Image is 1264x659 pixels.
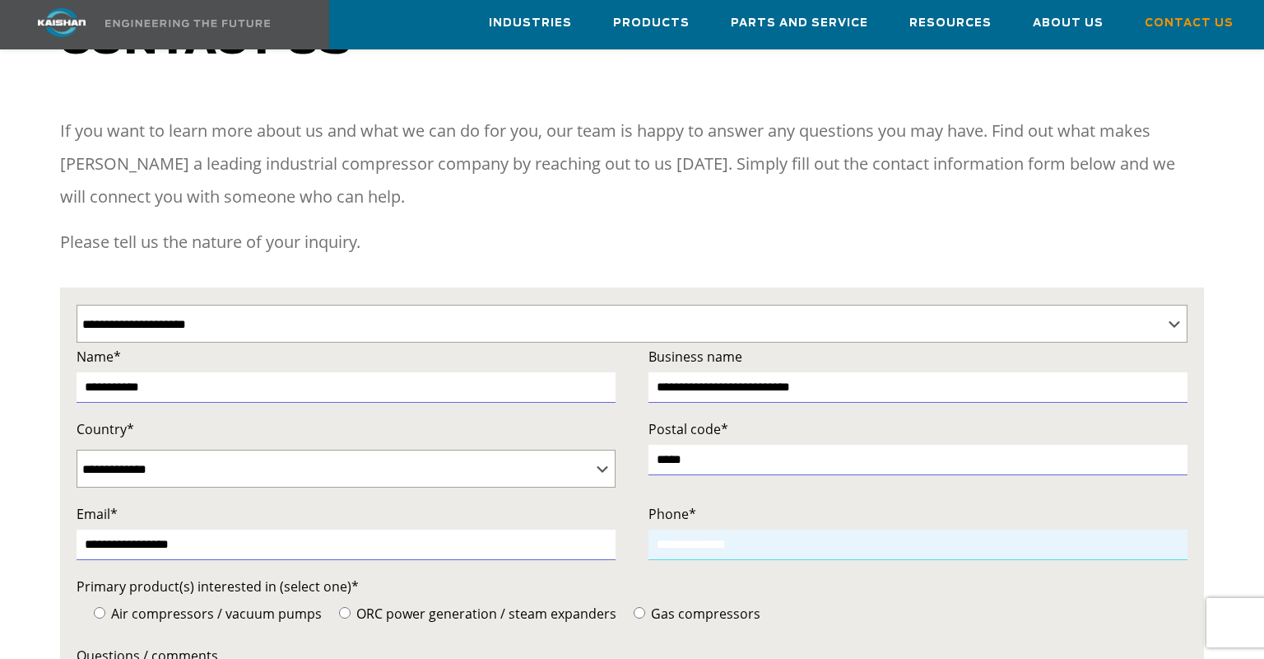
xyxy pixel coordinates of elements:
[648,418,1187,441] label: Postal code*
[60,115,1203,213] p: If you want to learn more about us and what we can do for you, our team is happy to answer any qu...
[634,607,645,619] input: Gas compressors
[648,345,1187,368] label: Business name
[94,607,105,619] input: Air compressors / vacuum pumps
[731,14,868,33] span: Parts and Service
[339,607,351,619] input: ORC power generation / steam expanders
[77,502,616,526] label: Email*
[648,502,1187,526] label: Phone*
[909,14,992,33] span: Resources
[489,14,572,33] span: Industries
[1145,14,1234,33] span: Contact Us
[489,1,572,45] a: Industries
[909,1,992,45] a: Resources
[77,345,616,368] label: Name*
[1033,1,1104,45] a: About Us
[105,20,270,27] img: Engineering the future
[353,605,616,623] span: ORC power generation / steam expanders
[613,14,690,33] span: Products
[108,605,322,623] span: Air compressors / vacuum pumps
[1033,14,1104,33] span: About Us
[731,1,868,45] a: Parts and Service
[613,1,690,45] a: Products
[60,226,1203,259] p: Please tell us the nature of your inquiry.
[1145,1,1234,45] a: Contact Us
[77,418,616,441] label: Country*
[648,605,760,623] span: Gas compressors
